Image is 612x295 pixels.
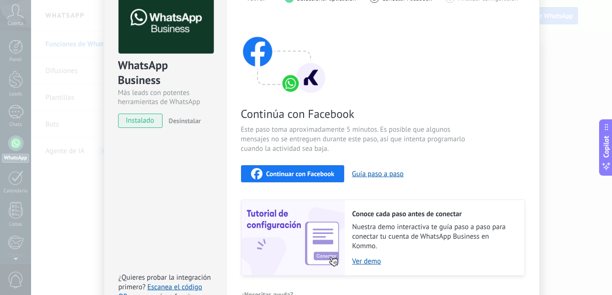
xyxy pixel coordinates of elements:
span: Desinstalar [169,116,201,125]
span: instalado [119,114,162,128]
img: connect with facebook [241,18,327,95]
div: WhatsApp Business [118,58,212,88]
h2: Conoce cada paso antes de conectar [352,210,515,219]
span: Este paso toma aproximadamente 5 minutos. Es posible que algunos mensajes no se entreguen durante... [241,125,469,154]
button: Desinstalar [165,114,201,128]
span: ¿Quieres probar la integración primero? [119,273,211,292]
button: Guía paso a paso [352,169,404,179]
a: Ver demo [352,257,515,266]
button: Continuar con Facebook [241,165,345,182]
span: Copilot [601,136,611,158]
div: Más leads con potentes herramientas de WhatsApp [118,88,212,106]
span: Continúa con Facebook [241,106,469,121]
span: Nuestra demo interactiva te guía paso a paso para conectar tu cuenta de WhatsApp Business en Kommo. [352,222,515,251]
span: Continuar con Facebook [266,170,335,177]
